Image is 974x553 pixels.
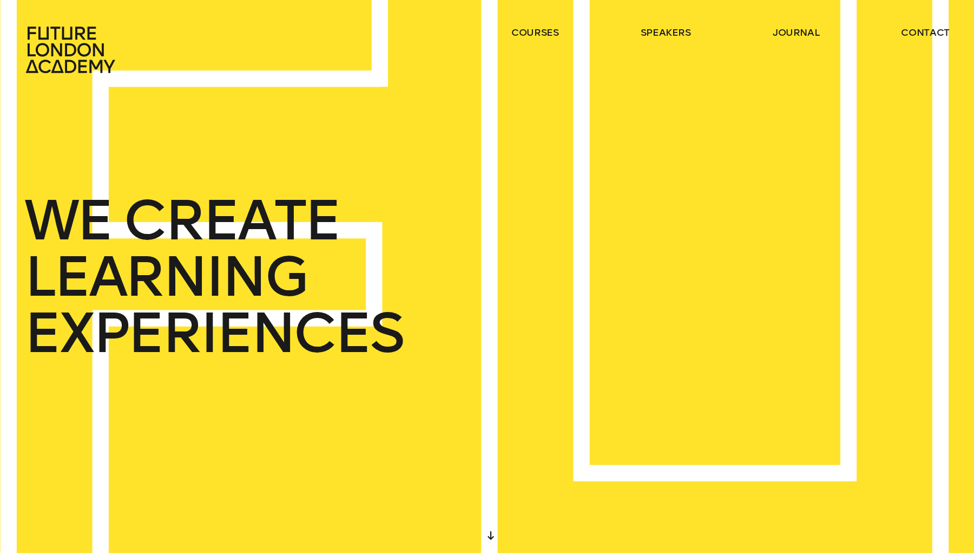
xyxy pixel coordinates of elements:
[511,26,559,39] a: courses
[901,26,950,39] a: contact
[24,249,307,305] span: LEARNING
[773,26,820,39] a: journal
[24,192,111,249] span: WE
[641,26,691,39] a: speakers
[24,305,403,361] span: EXPERIENCES
[123,192,339,249] span: CREATE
